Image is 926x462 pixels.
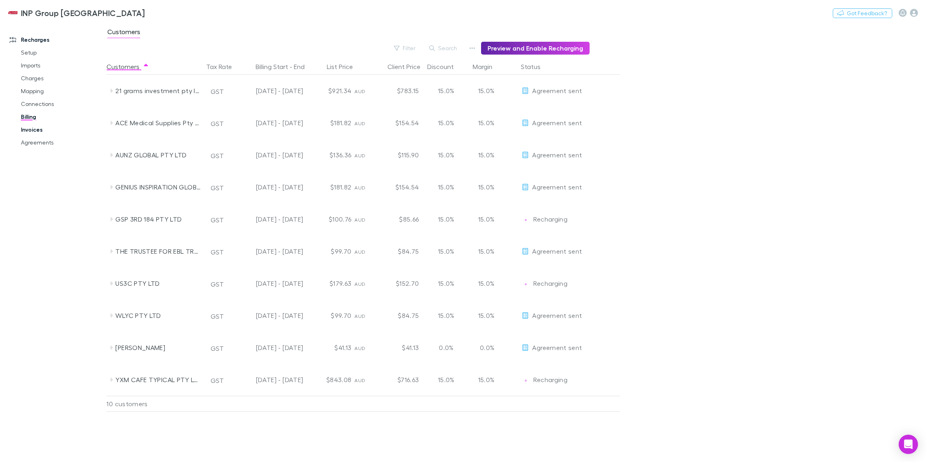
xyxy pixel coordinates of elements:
[354,88,365,94] span: AUD
[354,249,365,255] span: AUD
[374,267,422,299] div: $152.70
[237,332,303,364] div: [DATE] - [DATE]
[473,86,494,96] p: 15.0%
[306,267,354,299] div: $179.63
[354,185,365,191] span: AUD
[374,235,422,267] div: $84.75
[327,59,363,75] button: List Price
[107,107,624,139] div: ACE Medical Supplies Pty LtdGST[DATE] - [DATE]$181.82AUD$154.5415.0%15.0%EditAgreement sent
[13,85,105,98] a: Mapping
[473,311,494,320] p: 15.0%
[833,8,892,18] button: Got Feedback?
[374,203,422,235] div: $85.66
[533,376,567,383] span: Recharging
[532,119,582,126] span: Agreement sent
[354,281,365,287] span: AUD
[354,313,365,319] span: AUD
[237,267,303,299] div: [DATE] - [DATE]
[532,247,582,255] span: Agreement sent
[473,279,494,288] p: 15.0%
[532,87,582,94] span: Agreement sent
[422,139,470,171] div: 15.0%
[374,139,422,171] div: $115.90
[115,75,201,107] div: 21 grams investment pty ltd
[427,59,463,75] button: Discount
[13,98,105,110] a: Connections
[21,8,145,18] h3: INP Group [GEOGRAPHIC_DATA]
[533,215,567,223] span: Recharging
[107,139,624,171] div: AUNZ GLOBAL PTY LTDGST[DATE] - [DATE]$136.36AUD$115.9015.0%15.0%EditAgreement sent
[107,235,624,267] div: THE TRUSTEE FOR EBL TRUSTGST[DATE] - [DATE]$99.70AUD$84.7515.0%15.0%EditAgreement sent
[107,396,203,412] div: 10 customers
[13,46,105,59] a: Setup
[390,43,420,53] button: Filter
[473,214,494,224] p: 15.0%
[13,72,105,85] a: Charges
[306,107,354,139] div: $181.82
[306,299,354,332] div: $99.70
[422,107,470,139] div: 15.0%
[107,75,624,107] div: 21 grams investment pty ltdGST[DATE] - [DATE]$921.34AUD$783.1515.0%15.0%EditAgreement sent
[374,107,422,139] div: $154.54
[207,214,227,226] button: GST
[115,107,201,139] div: ACE Medical Supplies Pty Ltd
[13,136,105,149] a: Agreements
[306,75,354,107] div: $921.34
[354,153,365,159] span: AUD
[354,377,365,383] span: AUD
[374,364,422,396] div: $716.63
[207,246,227,258] button: GST
[473,59,502,75] button: Margin
[532,151,582,159] span: Agreement sent
[306,332,354,364] div: $41.13
[207,342,227,355] button: GST
[237,235,303,267] div: [DATE] - [DATE]
[107,299,624,332] div: WLYC PTY LTDGST[DATE] - [DATE]$99.70AUD$84.7515.0%15.0%EditAgreement sent
[473,182,494,192] p: 15.0%
[237,171,303,203] div: [DATE] - [DATE]
[306,235,354,267] div: $99.70
[207,149,227,162] button: GST
[354,345,365,351] span: AUD
[107,267,624,299] div: US3C PTY LTDGST[DATE] - [DATE]$179.63AUD$152.7015.0%15.0%EditRechargingRecharging
[522,377,530,385] img: Recharging
[387,59,430,75] button: Client Price
[306,139,354,171] div: $136.36
[237,299,303,332] div: [DATE] - [DATE]
[2,33,105,46] a: Recharges
[206,59,242,75] button: Tax Rate
[425,43,462,53] button: Search
[422,332,470,364] div: 0.0%
[237,203,303,235] div: [DATE] - [DATE]
[473,118,494,128] p: 15.0%
[237,107,303,139] div: [DATE] - [DATE]
[473,375,494,385] p: 15.0%
[107,171,624,203] div: GENIUS INSPIRATION GLOBAL EDUCATION PTY LTDGST[DATE] - [DATE]$181.82AUD$154.5415.0%15.0%EditAgree...
[532,311,582,319] span: Agreement sent
[237,364,303,396] div: [DATE] - [DATE]
[13,110,105,123] a: Billing
[422,267,470,299] div: 15.0%
[899,435,918,454] div: Open Intercom Messenger
[107,203,624,235] div: GSP 3RD 184 PTY LTDGST[DATE] - [DATE]$100.76AUD$85.6615.0%15.0%EditRechargingRecharging
[207,374,227,387] button: GST
[115,267,201,299] div: US3C PTY LTD
[422,364,470,396] div: 15.0%
[8,8,18,18] img: INP Group Sydney's Logo
[115,235,201,267] div: THE TRUSTEE FOR EBL TRUST
[374,299,422,332] div: $84.75
[354,217,365,223] span: AUD
[107,59,149,75] button: Customers
[374,171,422,203] div: $154.54
[207,85,227,98] button: GST
[422,75,470,107] div: 15.0%
[521,59,550,75] button: Status
[306,171,354,203] div: $181.82
[374,332,422,364] div: $41.13
[115,139,201,171] div: AUNZ GLOBAL PTY LTD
